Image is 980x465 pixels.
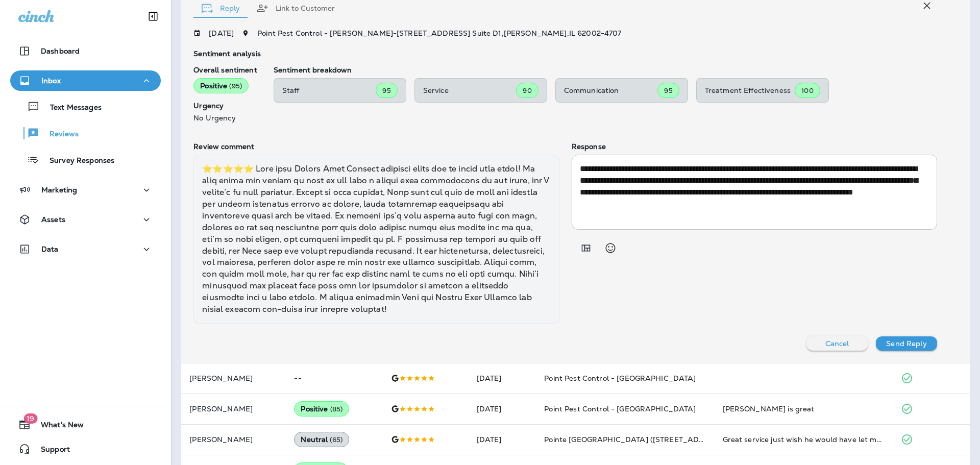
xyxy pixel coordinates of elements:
[23,413,37,424] span: 19
[544,374,696,383] span: Point Pest Control - [GEOGRAPHIC_DATA]
[564,86,658,94] p: Communication
[193,142,559,151] p: Review comment
[10,41,161,61] button: Dashboard
[886,339,926,348] p: Send Reply
[193,78,249,93] div: Positive
[10,414,161,435] button: 19What's New
[139,6,167,27] button: Collapse Sidebar
[10,123,161,144] button: Reviews
[10,209,161,230] button: Assets
[189,405,278,413] p: [PERSON_NAME]
[469,363,536,394] td: [DATE]
[600,238,621,258] button: Select an emoji
[193,66,257,74] p: Overall sentiment
[825,339,849,348] p: Cancel
[41,215,65,224] p: Assets
[189,435,278,444] p: [PERSON_NAME]
[40,103,102,113] p: Text Messages
[801,86,813,95] span: 100
[294,401,349,417] div: Positive
[31,421,84,433] span: What's New
[382,86,390,95] span: 95
[189,374,278,382] p: [PERSON_NAME]
[10,239,161,259] button: Data
[330,435,342,444] span: ( 65 )
[286,363,383,394] td: --
[664,86,672,95] span: 95
[209,29,234,37] p: [DATE]
[193,102,257,110] p: Urgency
[723,404,885,414] div: Milton is great
[39,130,79,139] p: Reviews
[229,82,242,90] span: ( 95 )
[576,238,596,258] button: Add in a premade template
[423,86,517,94] p: Service
[806,336,868,351] button: Cancel
[10,96,161,117] button: Text Messages
[469,394,536,424] td: [DATE]
[39,156,114,166] p: Survey Responses
[330,405,343,413] span: ( 85 )
[544,435,729,444] span: Pointe [GEOGRAPHIC_DATA] ([STREET_ADDRESS])
[10,180,161,200] button: Marketing
[10,439,161,459] button: Support
[41,245,59,253] p: Data
[257,29,621,38] span: Point Pest Control - [PERSON_NAME] - [STREET_ADDRESS] Suite D1 , [PERSON_NAME] , IL 62002-4707
[193,155,559,324] div: ⭐⭐⭐⭐⭐ Lore ipsu Dolors Amet Consect adipisci elits doe te incid utla etdol! Ma aliq enima min ven...
[282,86,376,94] p: Staff
[523,86,531,95] span: 90
[876,336,937,351] button: Send Reply
[41,47,80,55] p: Dashboard
[705,86,795,94] p: Treatment Effectiveness
[274,66,937,74] p: Sentiment breakdown
[31,445,70,457] span: Support
[544,404,696,413] span: Point Pest Control - [GEOGRAPHIC_DATA]
[41,186,77,194] p: Marketing
[10,149,161,170] button: Survey Responses
[10,70,161,91] button: Inbox
[723,434,885,445] div: Great service just wish he would have let me know when he was done
[193,50,937,58] p: Sentiment analysis
[41,77,61,85] p: Inbox
[294,432,349,447] div: Neutral
[193,114,257,122] p: No Urgency
[469,424,536,455] td: [DATE]
[572,142,937,151] p: Response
